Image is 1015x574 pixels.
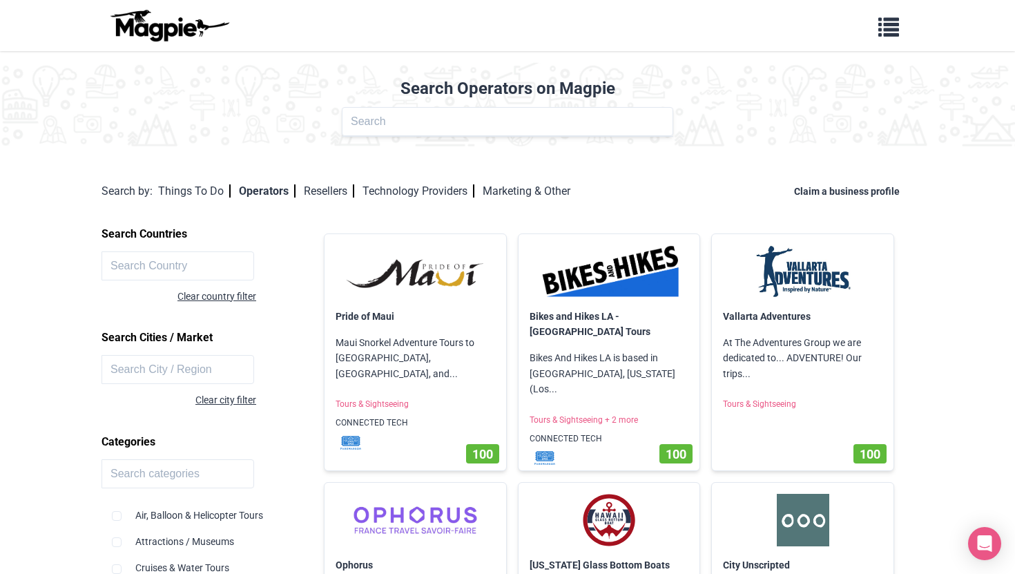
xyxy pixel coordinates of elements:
img: Bikes and Hikes LA - Los Angeles Tours logo [530,245,689,298]
p: Maui Snorkel Adventure Tours to [GEOGRAPHIC_DATA], [GEOGRAPHIC_DATA], and... [325,324,506,392]
input: Search categories [101,459,254,488]
span: 100 [666,447,686,461]
a: Operators [239,184,296,198]
p: CONNECTED TECH [325,411,506,435]
p: Tours & Sightseeing [712,392,893,417]
p: Bikes And Hikes LA is based in [GEOGRAPHIC_DATA], [US_STATE] (Los... [519,339,700,408]
a: Pride of Maui [336,311,394,322]
img: City Unscripted logo [723,494,882,546]
h2: Search Operators on Magpie [8,79,1007,99]
a: Technology Providers [362,184,474,198]
a: Ophorus [336,559,373,571]
img: Hawaii Glass Bottom Boats logo [530,494,689,546]
div: Clear country filter [101,289,256,304]
img: Vallarta Adventures logo [723,245,882,298]
div: Clear city filter [101,392,256,408]
div: Air, Balloon & Helicopter Tours [112,497,294,523]
a: Marketing & Other [483,184,570,198]
a: Bikes and Hikes LA - [GEOGRAPHIC_DATA] Tours [530,311,650,337]
img: mf1jrhtrrkrdcsvakxwt.svg [330,436,371,450]
input: Search City / Region [101,355,254,384]
p: Tours & Sightseeing [325,392,506,417]
h2: Search Cities / Market [101,326,304,350]
span: 100 [860,447,880,461]
a: Claim a business profile [794,186,905,197]
img: Ophorus logo [336,494,495,546]
img: logo-ab69f6fb50320c5b225c76a69d11143b.png [107,9,231,42]
img: Pride of Maui logo [336,245,495,298]
p: Tours & Sightseeing + 2 more [519,408,700,432]
div: Search by: [101,182,153,200]
h2: Categories [101,430,304,454]
a: Things To Do [158,184,231,198]
a: Vallarta Adventures [723,311,811,322]
div: Open Intercom Messenger [968,527,1001,560]
a: Resellers [304,184,354,198]
a: City Unscripted [723,559,790,571]
div: Attractions / Museums [112,523,294,549]
h2: Search Countries [101,222,304,246]
a: [US_STATE] Glass Bottom Boats [530,559,670,571]
img: mf1jrhtrrkrdcsvakxwt.svg [524,451,565,465]
input: Search [342,107,673,136]
p: CONNECTED TECH [519,427,700,451]
p: At The Adventures Group we are dedicated to... ADVENTURE! Our trips... [712,324,893,392]
span: 100 [472,447,493,461]
input: Search Country [101,251,254,280]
